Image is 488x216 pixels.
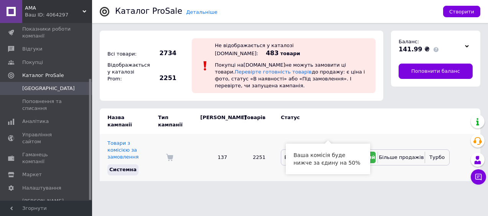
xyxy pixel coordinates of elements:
span: Покупці на [DOMAIN_NAME] не можуть замовити ці товари. до продажу: є ціна і фото, статус «В наявн... [215,62,365,89]
span: Показники роботи компанії [22,26,71,39]
div: Ваш ID: 4064297 [25,11,92,18]
button: Більше продажів [380,152,422,163]
div: Каталог ProSale [115,7,182,15]
span: Більше продажів [379,154,424,160]
td: Статус [273,108,450,134]
td: 2251 [235,134,273,181]
span: Управління сайтом [22,131,71,145]
span: AMA [25,5,82,11]
span: [GEOGRAPHIC_DATA] [22,85,75,92]
span: Аналітика [22,118,49,125]
span: Поповнити баланс [411,68,460,75]
td: Назва кампанії [100,108,158,134]
button: Турбо [427,152,447,163]
img: :exclamation: [199,60,211,72]
span: 483 [266,49,279,57]
span: Системна [109,167,137,172]
button: Вимкнено [283,152,312,163]
span: Налаштування [22,185,61,191]
span: Створити [449,9,474,15]
span: Маркет [22,171,42,178]
div: Всі товари: [106,49,148,59]
td: Товарів [235,108,273,134]
a: Перевірте готовність товарів [235,69,312,75]
td: Тип кампанії [158,108,193,134]
span: Турбо [429,154,445,160]
td: 137 [193,134,235,181]
a: Детальніше [186,9,218,15]
span: Каталог ProSale [22,72,64,79]
span: товари [280,51,300,56]
button: Чат з покупцем [471,169,486,185]
div: Не відображається у каталозі [DOMAIN_NAME]: [215,43,293,56]
span: Відгуки [22,46,42,52]
a: Товари з комісією за замовлення [107,140,138,160]
span: 2734 [150,49,176,57]
span: Поповнення та списання [22,98,71,112]
span: 2251 [150,74,176,82]
span: Баланс: [399,39,419,44]
span: Покупці [22,59,43,66]
button: Створити [443,6,480,17]
td: [PERSON_NAME] [193,108,235,134]
span: Вимкнено [284,154,310,160]
span: Гаманець компанії [22,151,71,165]
div: Відображається у каталозі Prom: [106,60,148,85]
span: 141.99 ₴ [399,46,430,53]
img: Комісія за замовлення [166,154,173,161]
a: Поповнити баланс [399,64,473,79]
div: Ваша комісія буде нижче за єдину на 50% [286,144,370,174]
